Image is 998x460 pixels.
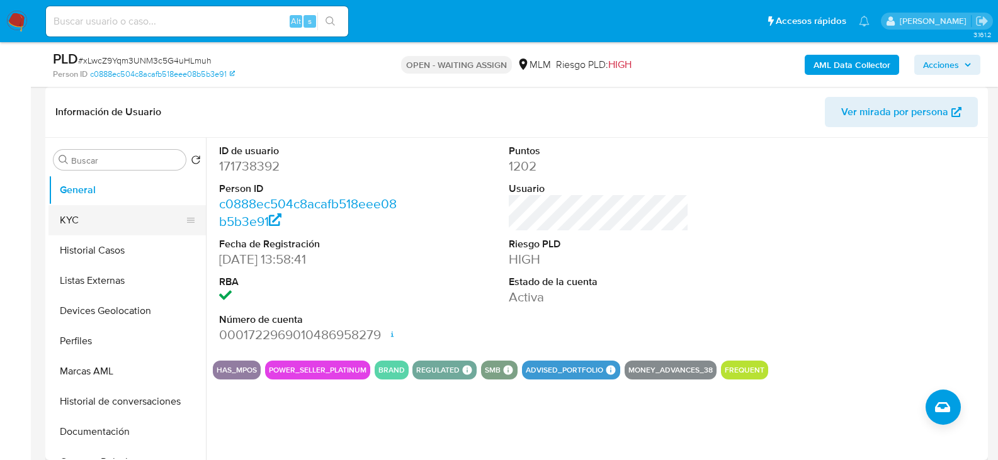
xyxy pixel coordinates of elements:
button: Ver mirada por persona [825,97,978,127]
a: c0888ec504c8acafb518eee08b5b3e91 [90,69,235,80]
button: AML Data Collector [805,55,899,75]
button: Buscar [59,155,69,165]
dt: Riesgo PLD [509,237,689,251]
dd: 171738392 [219,157,400,175]
span: Accesos rápidos [776,14,846,28]
button: Devices Geolocation [48,296,206,326]
span: s [308,15,312,27]
dt: Número de cuenta [219,313,400,327]
span: 3.161.2 [973,30,992,40]
button: Marcas AML [48,356,206,386]
span: Alt [291,15,301,27]
div: MLM [517,58,551,72]
b: Person ID [53,69,88,80]
button: Perfiles [48,326,206,356]
a: Salir [975,14,989,28]
dd: 1202 [509,157,689,175]
button: Documentación [48,417,206,447]
a: c0888ec504c8acafb518eee08b5b3e91 [219,194,397,230]
button: KYC [48,205,196,235]
button: Historial de conversaciones [48,386,206,417]
a: Notificaciones [859,16,870,26]
dt: ID de usuario [219,144,400,158]
button: General [48,175,206,205]
p: OPEN - WAITING ASSIGN [401,56,512,74]
span: # xLwcZ9Yqm3UNM3c5G4uHLmuh [78,54,212,67]
h1: Información de Usuario [55,106,161,118]
dt: Puntos [509,144,689,158]
dt: Estado de la cuenta [509,275,689,289]
p: dalia.goicochea@mercadolibre.com.mx [900,15,971,27]
b: PLD [53,48,78,69]
input: Buscar usuario o caso... [46,13,348,30]
span: Acciones [923,55,959,75]
span: Riesgo PLD: [556,58,632,72]
button: Historial Casos [48,235,206,266]
button: Acciones [914,55,980,75]
dd: Activa [509,288,689,306]
dt: RBA [219,275,400,289]
dt: Usuario [509,182,689,196]
dd: 0001722969010486958279 [219,326,400,344]
b: AML Data Collector [814,55,890,75]
span: HIGH [608,57,632,72]
button: Volver al orden por defecto [191,155,201,169]
button: search-icon [317,13,343,30]
span: Ver mirada por persona [841,97,948,127]
dd: HIGH [509,250,689,268]
dt: Person ID [219,182,400,196]
dd: [DATE] 13:58:41 [219,250,400,268]
button: Listas Externas [48,266,206,296]
dt: Fecha de Registración [219,237,400,251]
input: Buscar [71,155,181,166]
